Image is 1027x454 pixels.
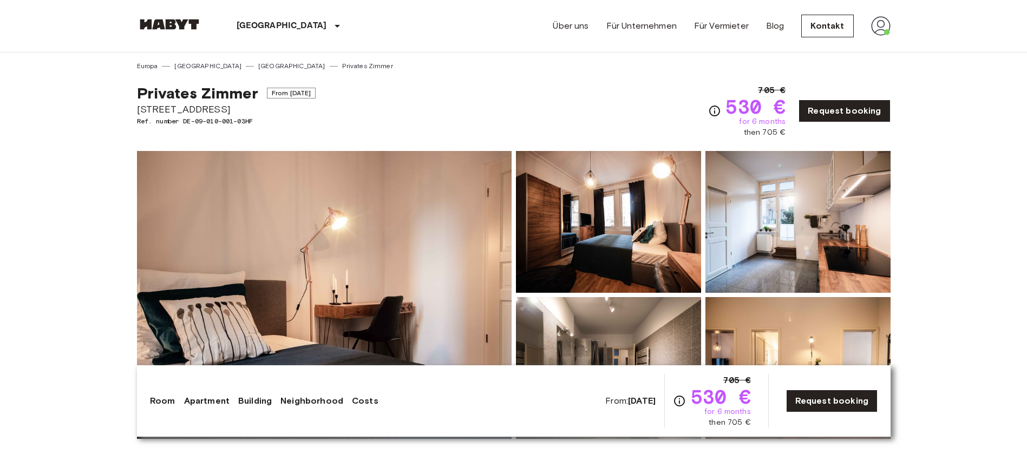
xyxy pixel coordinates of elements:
b: [DATE] [628,396,656,406]
a: Costs [351,394,378,407]
a: Für Unternehmen [606,19,677,32]
svg: Check cost overview for full price breakdown. Please note that discounts apply to new joiners onl... [708,104,721,117]
a: Für Vermieter [694,19,749,32]
span: then 705 € [709,417,751,428]
img: Picture of unit DE-09-010-001-03HF [705,151,891,293]
a: Über uns [553,19,588,32]
a: Building [238,394,271,407]
a: Kontakt [801,15,853,37]
img: Marketing picture of unit DE-09-010-001-03HF [137,151,512,439]
svg: Check cost overview for full price breakdown. Please note that discounts apply to new joiners onl... [673,394,686,407]
span: for 6 months [704,406,750,417]
img: Picture of unit DE-09-010-001-03HF [705,297,891,439]
span: From: [605,395,656,407]
a: Request booking [799,100,890,122]
span: 530 € [690,387,750,406]
a: Apartment [184,394,229,407]
img: Habyt [137,19,202,30]
span: Privates Zimmer [137,84,258,102]
a: [GEOGRAPHIC_DATA] [174,61,241,71]
a: Request booking [786,390,877,412]
img: Picture of unit DE-09-010-001-03HF [516,151,701,293]
a: [GEOGRAPHIC_DATA] [258,61,325,71]
span: for 6 months [739,116,786,127]
a: Room [150,394,175,407]
a: Neighborhood [280,394,343,407]
a: Blog [766,19,784,32]
img: Picture of unit DE-09-010-001-03HF [516,297,701,439]
span: 705 € [758,84,786,97]
p: [GEOGRAPHIC_DATA] [237,19,327,32]
span: From [DATE] [267,88,316,98]
a: Privates Zimmer [342,61,393,71]
a: Europa [137,61,158,71]
span: Ref. number DE-09-010-001-03HF [137,116,316,126]
img: avatar [871,16,891,36]
span: then 705 € [744,127,786,138]
span: [STREET_ADDRESS] [137,102,316,116]
span: 705 € [723,374,750,387]
span: 530 € [725,97,786,116]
